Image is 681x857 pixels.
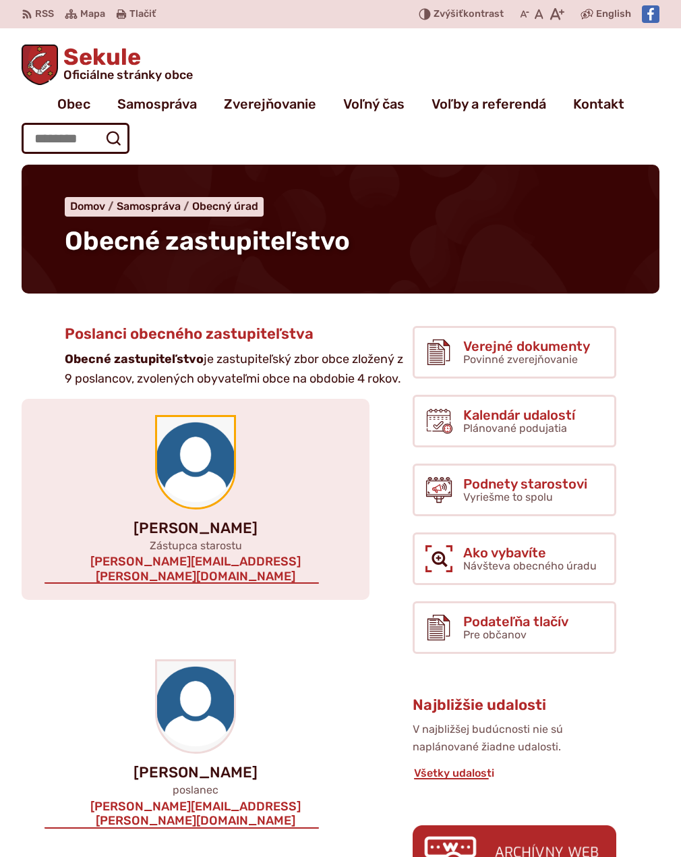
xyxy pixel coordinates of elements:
[58,46,193,81] span: Sekule
[413,721,616,756] p: V najbližšej budúcnosti nie sú naplánované žiadne udalosti.
[463,353,578,366] span: Povinné zverejňovanie
[22,45,193,85] a: Logo Sekule, prejsť na domovskú stránku.
[43,539,348,552] p: Zástupca starostu
[434,8,463,20] span: Zvýšiť
[43,765,348,781] p: [PERSON_NAME]
[43,520,348,536] p: [PERSON_NAME]
[463,545,597,560] span: Ako vybavíte
[80,6,105,22] span: Mapa
[463,408,575,422] span: Kalendár udalostí
[413,532,616,585] a: Ako vybavíte Návšteva obecného úradu
[43,800,348,829] a: [PERSON_NAME][EMAIL_ADDRESS][PERSON_NAME][DOMAIN_NAME]
[463,422,567,435] span: Plánované podujatia
[65,352,204,366] strong: Obecné zastupiteľstvo
[70,200,105,213] span: Domov
[413,601,616,654] a: Podateľňa tlačív Pre občanov
[43,783,348,796] p: poslanec
[65,225,350,256] span: Obecné zastupiteľstvo
[413,767,496,779] a: Všetky udalosti
[65,350,413,389] p: je zastupiteľský zbor obce zložený z 9 poslancov, zvolených obyvateľmi obce na obdobie 4 rokov.
[463,559,597,572] span: Návšteva obecného úradu
[192,200,258,213] a: Obecný úrad
[343,85,405,123] a: Voľný čas
[463,614,568,629] span: Podateľňa tlačív
[57,85,90,123] a: Obec
[463,628,527,641] span: Pre občanov
[413,395,616,447] a: Kalendár udalostí Plánované podujatia
[157,417,234,507] img: 146-1468479_my-profile-icon-blank-profile-picture-circle-hd
[35,6,54,22] span: RSS
[434,9,504,20] span: kontrast
[593,6,634,22] a: English
[157,661,234,752] img: 146-1468479_my-profile-icon-blank-profile-picture-circle-hd
[43,555,348,584] a: [PERSON_NAME][EMAIL_ADDRESS][PERSON_NAME][DOMAIN_NAME]
[413,326,616,379] a: Verejné dokumenty Povinné zverejňovanie
[65,325,314,343] span: Poslanci obecného zastupiteľstva
[463,339,590,354] span: Verejné dokumenty
[117,200,192,213] a: Samospráva
[573,85,624,123] a: Kontakt
[224,85,316,123] a: Zverejňovanie
[70,200,117,213] a: Domov
[63,69,193,81] span: Oficiálne stránky obce
[432,85,546,123] a: Voľby a referendá
[117,85,197,123] a: Samospráva
[129,9,156,20] span: Tlačiť
[642,5,659,23] img: Prejsť na Facebook stránku
[117,200,181,213] span: Samospráva
[413,697,616,713] h3: Najbližšie udalosti
[463,491,553,503] span: Vyriešme to spolu
[463,476,587,491] span: Podnety starostovi
[22,45,58,85] img: Prejsť na domovskú stránku
[413,464,616,516] a: Podnety starostovi Vyriešme to spolu
[596,6,631,22] span: English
